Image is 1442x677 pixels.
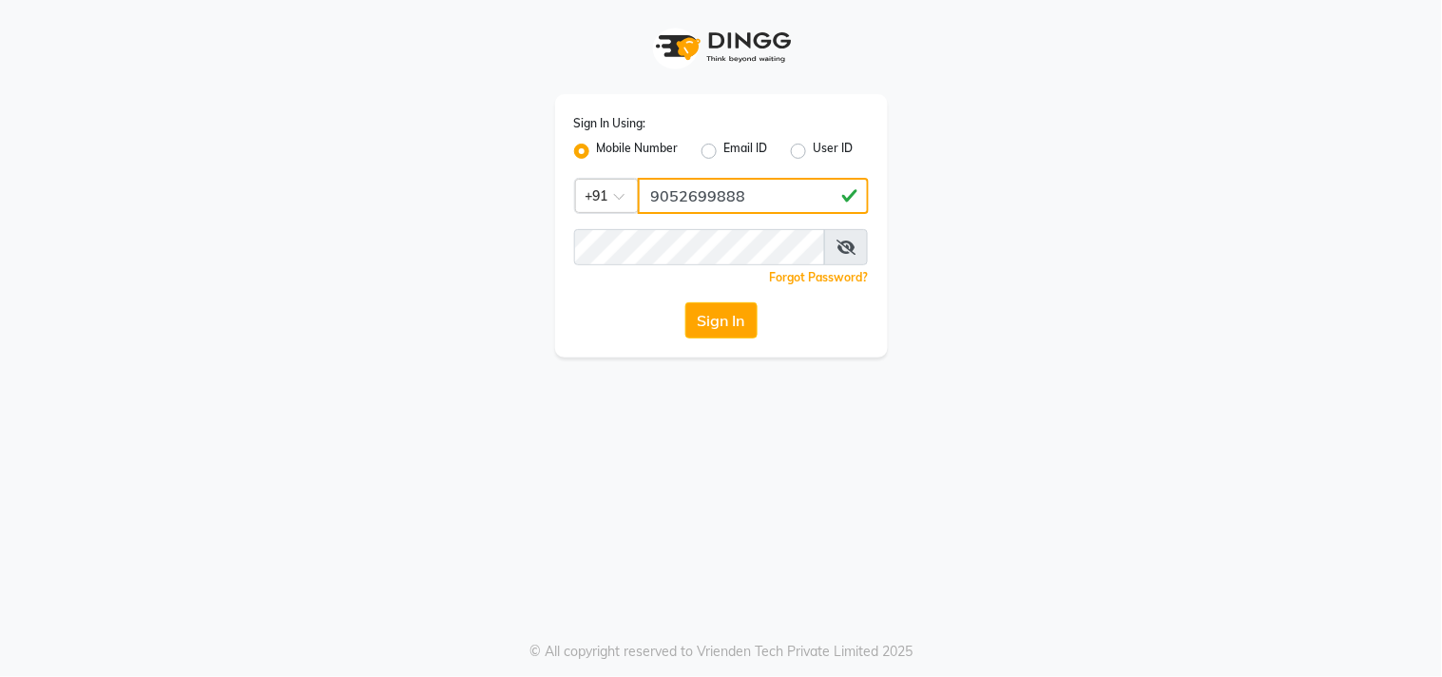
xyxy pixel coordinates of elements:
[638,178,869,214] input: Username
[724,140,768,163] label: Email ID
[770,270,869,284] a: Forgot Password?
[597,140,679,163] label: Mobile Number
[685,302,758,338] button: Sign In
[645,19,798,75] img: logo1.svg
[814,140,854,163] label: User ID
[574,229,826,265] input: Username
[574,115,646,132] label: Sign In Using:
